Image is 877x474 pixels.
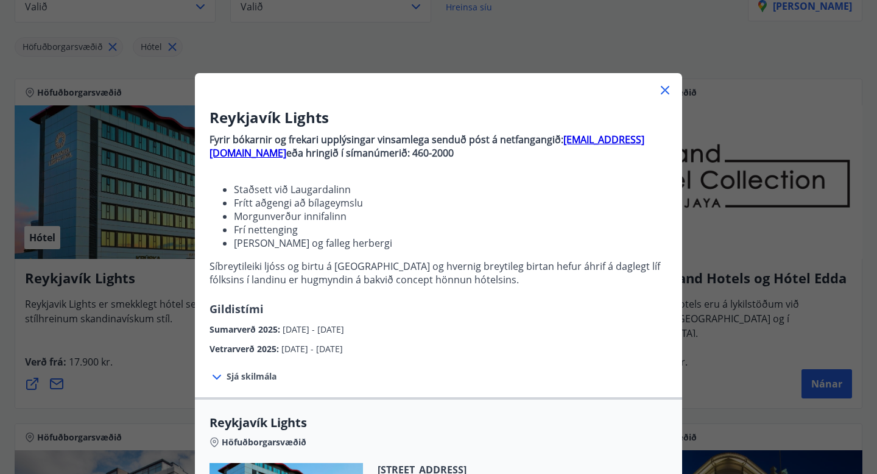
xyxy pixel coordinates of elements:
li: [PERSON_NAME] og falleg herbergi [234,236,667,250]
p: Síbreytileiki ljóss og birtu á [GEOGRAPHIC_DATA] og hvernig breytileg birtan hefur áhrif á dagleg... [210,260,667,286]
span: Reykjavík Lights [210,414,667,431]
h3: Reykjavík Lights [210,107,667,128]
strong: Fyrir bókarnir og frekari upplýsingar vinsamlega senduð póst á netfangangið: [210,133,563,146]
strong: eða hringið í símanúmerið: 460-2000 [286,146,454,160]
span: Sumarverð 2025 : [210,324,283,335]
a: [EMAIL_ADDRESS][DOMAIN_NAME] [210,133,644,160]
li: Staðsett við Laugardalinn [234,183,667,196]
span: Vetrarverð 2025 : [210,343,281,355]
span: Höfuðborgarsvæðið [222,436,306,448]
span: [DATE] - [DATE] [283,324,344,335]
li: Morgunverður innifalinn [234,210,667,223]
span: [DATE] - [DATE] [281,343,343,355]
span: Sjá skilmála [227,370,276,383]
span: Gildistími [210,302,264,316]
li: Frí nettenging [234,223,667,236]
li: Frítt aðgengi að bílageymslu [234,196,667,210]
